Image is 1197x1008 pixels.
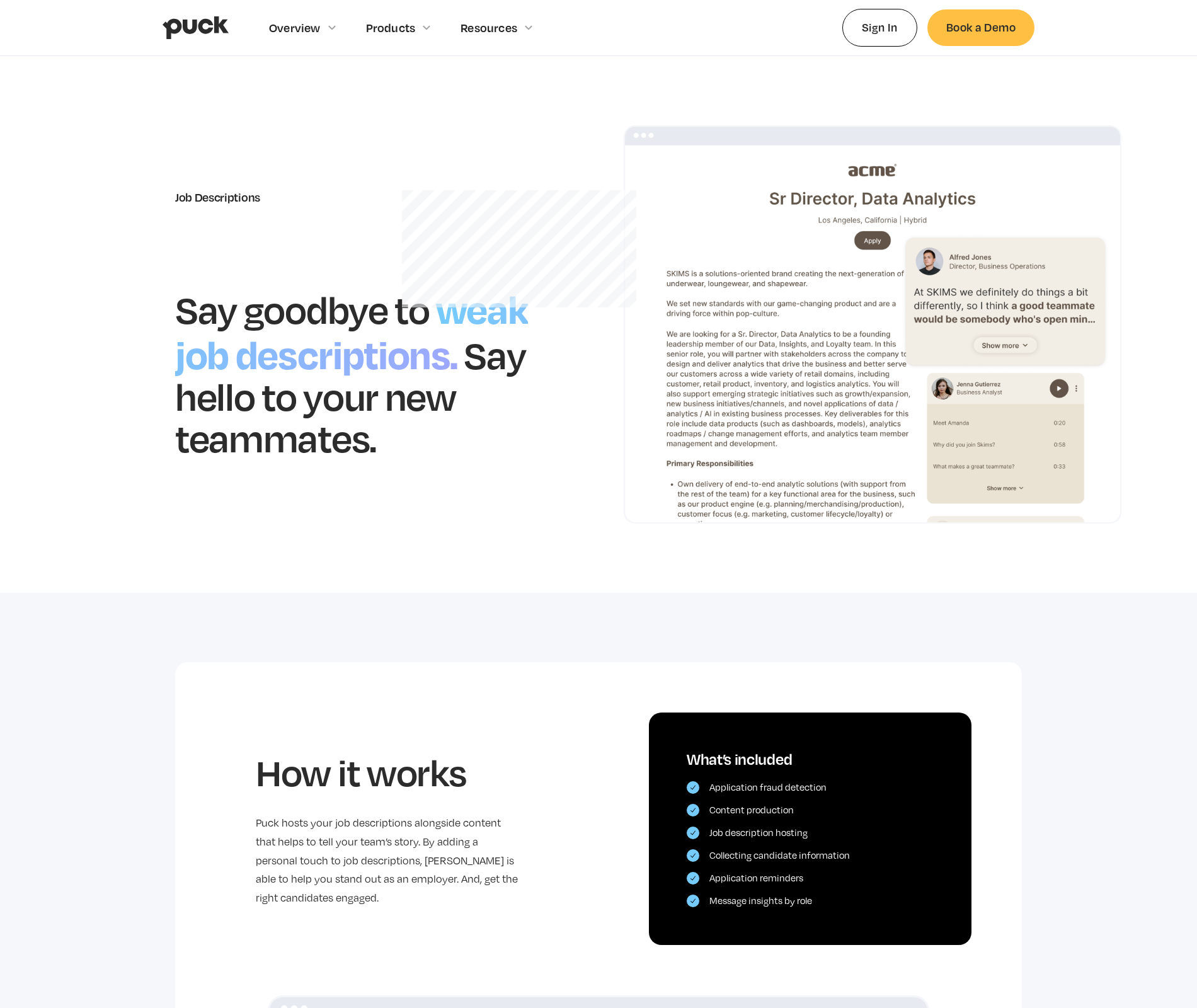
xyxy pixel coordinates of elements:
[175,280,528,380] h1: weak job descriptions.
[690,876,696,881] img: Checkmark icon
[690,808,696,813] img: Checkmark icon
[709,873,803,884] div: Application reminders
[690,830,696,835] img: Checkmark icon
[461,21,517,35] div: Resources
[690,853,696,858] img: Checkmark icon
[709,895,812,907] div: Message insights by role
[687,750,934,769] div: What’s included
[842,9,917,46] a: Sign In
[256,750,518,794] h2: How it works
[366,21,416,35] div: Products
[709,827,808,839] div: Job description hosting
[690,898,696,903] img: Checkmark icon
[256,814,518,908] p: Puck hosts your job descriptions alongside content that helps to tell your team’s story. By addin...
[175,190,573,204] div: Job Descriptions
[927,9,1034,45] a: Book a Demo
[269,21,321,35] div: Overview
[709,850,850,861] div: Collecting candidate information
[690,785,696,790] img: Checkmark icon
[709,782,827,793] div: Application fraud detection
[175,331,525,461] h1: Say hello to your new teammates.
[709,805,794,816] div: Content production
[175,285,430,333] h1: Say goodbye to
